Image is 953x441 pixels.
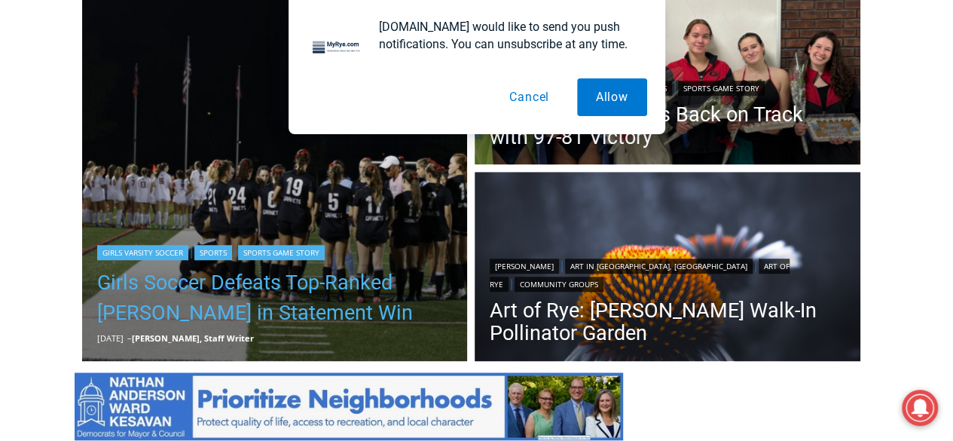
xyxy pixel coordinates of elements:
[307,18,367,78] img: notification icon
[380,1,712,146] div: "[PERSON_NAME] and I covered the [DATE] Parade, which was a really eye opening experience as I ha...
[12,152,200,186] h4: [PERSON_NAME] Read Sanctuary Fall Fest: [DATE]
[169,127,173,142] div: /
[176,127,183,142] div: 6
[1,1,150,150] img: s_800_29ca6ca9-f6cc-433c-a631-14f6620ca39b.jpeg
[490,299,845,345] a: Art of Rye: [PERSON_NAME] Walk-In Pollinator Garden
[97,242,453,260] div: | |
[475,172,860,365] img: [PHOTO: Edith Read Walk-In Pollinator Garden. Native plants attract bees, butterflies, and hummin...
[475,172,860,365] a: Read More Art of Rye: Edith Read Walk-In Pollinator Garden
[194,245,232,260] a: Sports
[577,78,647,116] button: Allow
[490,256,845,292] div: | | |
[515,277,603,292] a: Community Groups
[238,245,325,260] a: Sports Game Story
[97,332,124,344] time: [DATE]
[490,103,845,149] a: Swim and Dive Gets Back on Track with 97-81 Victory
[367,18,647,53] div: [DOMAIN_NAME] would like to send you push notifications. You can unsubscribe at any time.
[394,150,698,184] span: Intern @ [DOMAIN_NAME]
[97,245,188,260] a: Girls Varsity Soccer
[127,332,132,344] span: –
[490,259,559,274] a: [PERSON_NAME]
[132,332,254,344] a: [PERSON_NAME], Staff Writer
[158,44,218,124] div: Co-sponsored by Westchester County Parks
[158,127,165,142] div: 1
[565,259,753,274] a: Art in [GEOGRAPHIC_DATA], [GEOGRAPHIC_DATA]
[362,146,730,188] a: Intern @ [DOMAIN_NAME]
[490,78,568,116] button: Cancel
[97,268,453,328] a: Girls Soccer Defeats Top-Ranked [PERSON_NAME] in Statement Win
[1,150,225,188] a: [PERSON_NAME] Read Sanctuary Fall Fest: [DATE]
